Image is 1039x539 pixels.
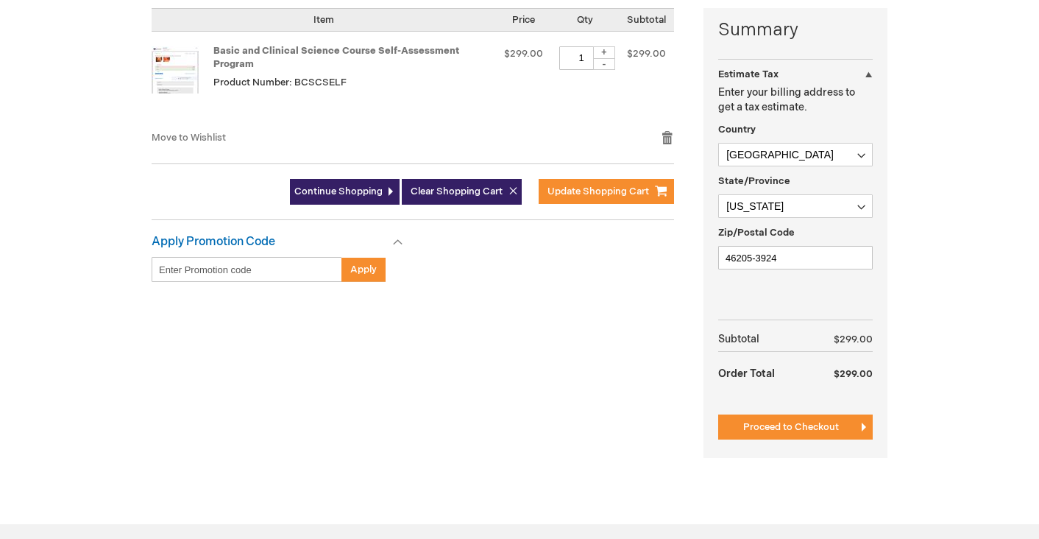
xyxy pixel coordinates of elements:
[152,235,275,249] strong: Apply Promotion Code
[627,14,666,26] span: Subtotal
[290,179,400,205] a: Continue Shopping
[539,179,674,204] button: Update Shopping Cart
[718,85,873,115] p: Enter your billing address to get a tax estimate.
[152,46,199,94] img: Basic and Clinical Science Course Self-Assessment Program
[213,45,459,71] a: Basic and Clinical Science Course Self-Assessment Program
[402,179,522,205] button: Clear Shopping Cart
[718,124,756,135] span: Country
[718,328,806,352] th: Subtotal
[152,132,226,144] a: Move to Wishlist
[504,48,543,60] span: $299.00
[350,264,377,275] span: Apply
[294,186,383,197] span: Continue Shopping
[718,415,873,440] button: Proceed to Checkout
[718,227,795,239] span: Zip/Postal Code
[152,46,213,116] a: Basic and Clinical Science Course Self-Assessment Program
[559,46,603,70] input: Qty
[313,14,334,26] span: Item
[547,186,649,197] span: Update Shopping Cart
[627,48,666,60] span: $299.00
[834,368,873,380] span: $299.00
[411,186,503,197] span: Clear Shopping Cart
[152,257,342,282] input: Enter Promotion code
[512,14,535,26] span: Price
[743,421,839,433] span: Proceed to Checkout
[341,257,386,282] button: Apply
[593,46,615,59] div: +
[718,360,775,386] strong: Order Total
[718,68,779,80] strong: Estimate Tax
[593,58,615,70] div: -
[577,14,593,26] span: Qty
[834,334,873,345] span: $299.00
[718,18,873,43] strong: Summary
[718,175,790,187] span: State/Province
[213,77,347,88] span: Product Number: BCSCSELF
